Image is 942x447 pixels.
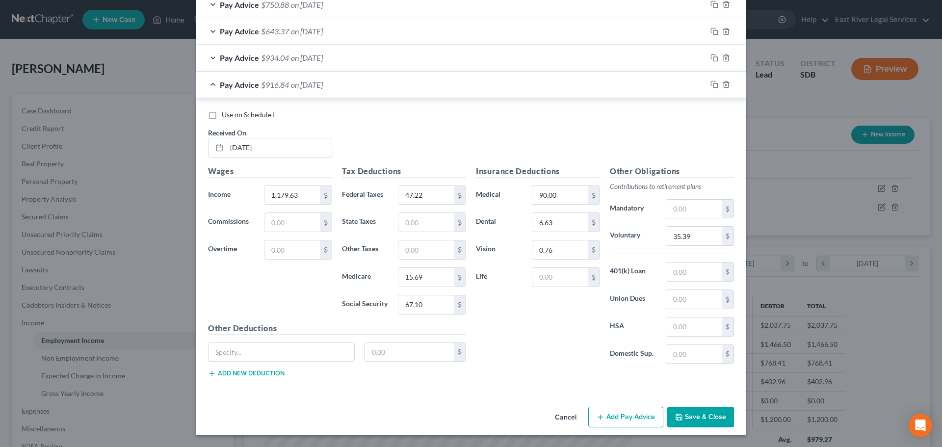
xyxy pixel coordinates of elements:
div: $ [454,295,466,314]
span: Received On [208,129,246,137]
input: 0.00 [264,213,320,232]
p: Contributions to retirement plans [610,182,734,191]
input: 0.00 [398,186,454,205]
input: Specify... [209,343,354,362]
div: $ [722,290,733,309]
input: 0.00 [365,343,454,362]
label: Mandatory [605,199,661,219]
label: Domestic Sup. [605,344,661,364]
input: 0.00 [532,213,588,232]
label: Voluntary [605,226,661,246]
span: Use on Schedule I [222,110,275,119]
button: Cancel [547,408,584,427]
div: $ [320,186,332,205]
input: 0.00 [666,227,722,245]
input: 0.00 [532,240,588,259]
label: Life [471,267,527,287]
span: Pay Advice [220,80,259,89]
div: Open Intercom Messenger [909,414,932,437]
div: $ [588,186,600,205]
button: Add Pay Advice [588,407,663,427]
h5: Tax Deductions [342,165,466,178]
input: 0.00 [666,345,722,364]
span: Income [208,190,231,198]
label: Dental [471,212,527,232]
div: $ [588,268,600,287]
div: $ [722,227,733,245]
button: Save & Close [667,407,734,427]
span: Pay Advice [220,26,259,36]
div: $ [588,213,600,232]
label: State Taxes [337,212,393,232]
label: Overtime [203,240,259,260]
label: 401(k) Loan [605,262,661,282]
h5: Wages [208,165,332,178]
input: 0.00 [666,200,722,218]
span: $643.37 [261,26,289,36]
label: Federal Taxes [337,185,393,205]
div: $ [454,213,466,232]
label: Vision [471,240,527,260]
div: $ [454,268,466,287]
h5: Other Obligations [610,165,734,178]
div: $ [722,200,733,218]
div: $ [454,240,466,259]
input: 0.00 [398,295,454,314]
div: $ [320,240,332,259]
input: MM/DD/YYYY [227,138,332,157]
button: Add new deduction [208,369,285,377]
input: 0.00 [666,290,722,309]
label: Social Security [337,295,393,315]
input: 0.00 [666,263,722,281]
input: 0.00 [666,317,722,336]
input: 0.00 [398,240,454,259]
input: 0.00 [398,268,454,287]
div: $ [320,213,332,232]
label: Medical [471,185,527,205]
label: HSA [605,317,661,337]
input: 0.00 [398,213,454,232]
input: 0.00 [264,240,320,259]
span: on [DATE] [291,80,323,89]
span: on [DATE] [291,26,323,36]
span: $916.84 [261,80,289,89]
div: $ [722,317,733,336]
input: 0.00 [532,268,588,287]
div: $ [588,240,600,259]
div: $ [722,345,733,364]
div: $ [722,263,733,281]
div: $ [454,343,466,362]
label: Other Taxes [337,240,393,260]
span: Pay Advice [220,53,259,62]
input: 0.00 [532,186,588,205]
input: 0.00 [264,186,320,205]
div: $ [454,186,466,205]
span: $934.04 [261,53,289,62]
label: Commissions [203,212,259,232]
label: Union Dues [605,289,661,309]
h5: Insurance Deductions [476,165,600,178]
span: on [DATE] [291,53,323,62]
label: Medicare [337,267,393,287]
h5: Other Deductions [208,322,466,335]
